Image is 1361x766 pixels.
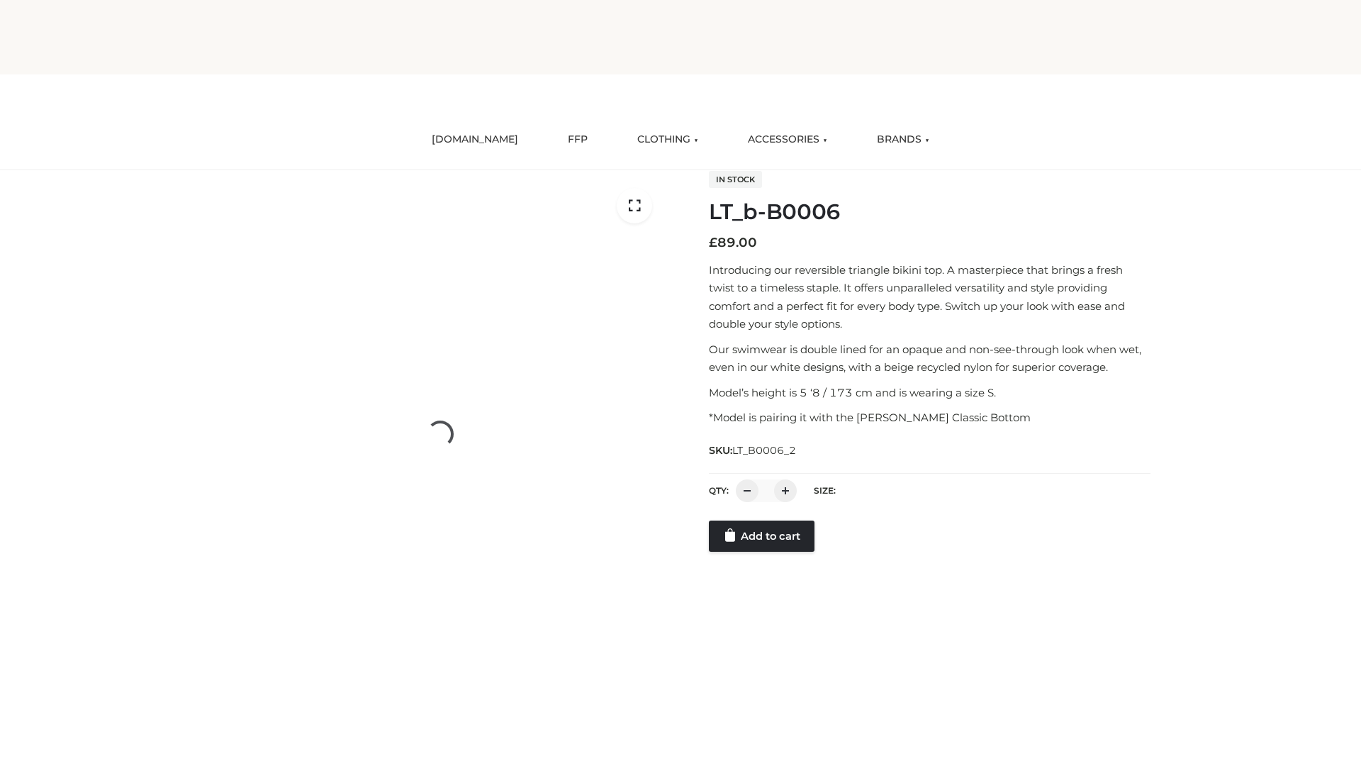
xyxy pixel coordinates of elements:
p: Introducing our reversible triangle bikini top. A masterpiece that brings a fresh twist to a time... [709,261,1150,333]
p: Model’s height is 5 ‘8 / 173 cm and is wearing a size S. [709,384,1150,402]
p: *Model is pairing it with the [PERSON_NAME] Classic Bottom [709,409,1150,427]
a: CLOTHING [627,124,709,155]
h1: LT_b-B0006 [709,199,1150,225]
span: £ [709,235,717,250]
a: Add to cart [709,521,814,552]
a: FFP [557,124,598,155]
span: In stock [709,171,762,188]
label: QTY: [709,485,729,496]
a: ACCESSORIES [737,124,838,155]
a: BRANDS [866,124,940,155]
span: LT_B0006_2 [732,444,796,457]
p: Our swimwear is double lined for an opaque and non-see-through look when wet, even in our white d... [709,340,1150,377]
label: Size: [814,485,836,496]
a: [DOMAIN_NAME] [421,124,529,155]
bdi: 89.00 [709,235,757,250]
span: SKU: [709,442,797,459]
